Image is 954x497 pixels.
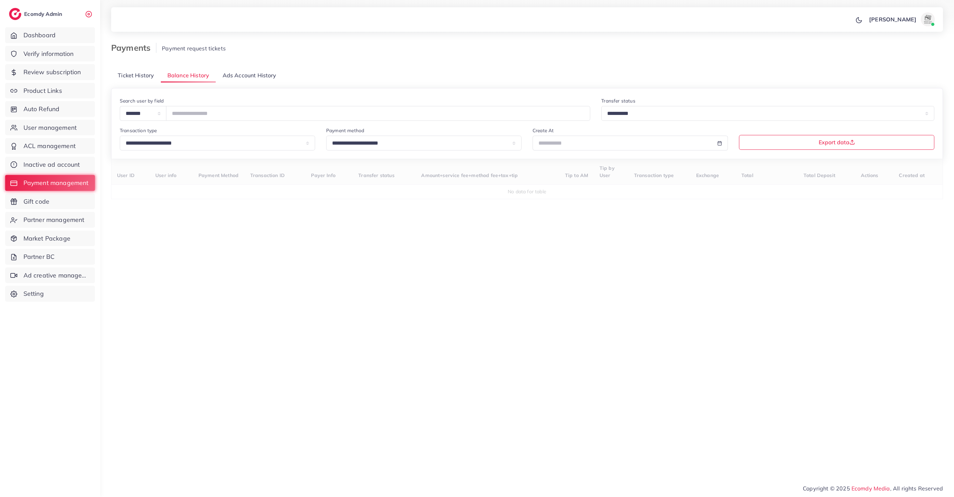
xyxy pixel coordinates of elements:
span: , All rights Reserved [890,484,943,493]
h3: Payments [111,43,156,53]
a: Payment management [5,175,95,191]
span: Copyright © 2025 [803,484,943,493]
a: Partner management [5,212,95,228]
span: Market Package [23,234,70,243]
span: Setting [23,289,44,298]
a: Market Package [5,231,95,246]
a: Partner BC [5,249,95,265]
span: Export data [819,139,855,145]
a: Ecomdy Media [851,485,890,492]
span: Partner BC [23,252,55,261]
span: Balance History [167,71,209,79]
a: Setting [5,286,95,302]
span: Inactive ad account [23,160,80,169]
label: Create At [533,127,554,134]
span: Ad creative management [23,271,90,280]
span: Ads Account History [223,71,276,79]
button: Export data [739,135,934,150]
h2: Ecomdy Admin [24,11,64,17]
img: logo [9,8,21,20]
a: Inactive ad account [5,157,95,173]
img: avatar [921,12,935,26]
span: Partner management [23,215,85,224]
span: Dashboard [23,31,56,40]
span: ACL management [23,142,76,150]
a: Ad creative management [5,267,95,283]
a: [PERSON_NAME]avatar [865,12,937,26]
a: ACL management [5,138,95,154]
p: [PERSON_NAME] [869,15,916,23]
label: Transaction type [120,127,157,134]
label: Transfer status [601,97,635,104]
a: Gift code [5,194,95,209]
a: User management [5,120,95,136]
a: Verify information [5,46,95,62]
span: Product Links [23,86,62,95]
a: Dashboard [5,27,95,43]
span: Auto Refund [23,105,60,114]
span: User management [23,123,77,132]
label: Payment method [326,127,364,134]
span: Gift code [23,197,49,206]
label: Search user by field [120,97,164,104]
span: Payment request tickets [162,45,226,52]
a: Product Links [5,83,95,99]
a: Auto Refund [5,101,95,117]
span: Ticket History [118,71,154,79]
a: logoEcomdy Admin [9,8,64,20]
span: Verify information [23,49,74,58]
span: Payment management [23,178,89,187]
a: Review subscription [5,64,95,80]
span: Review subscription [23,68,81,77]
